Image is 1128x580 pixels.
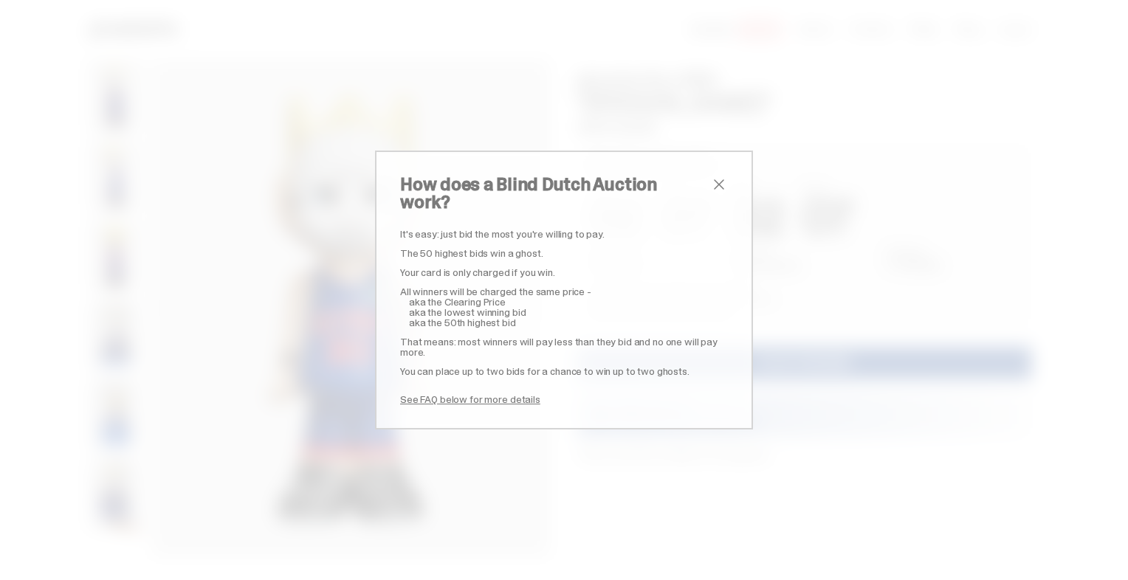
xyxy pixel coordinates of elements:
p: The 50 highest bids win a ghost. [400,248,728,258]
button: close [710,176,728,193]
p: You can place up to two bids for a chance to win up to two ghosts. [400,366,728,376]
span: aka the lowest winning bid [409,305,526,319]
h2: How does a Blind Dutch Auction work? [400,176,710,211]
span: aka the 50th highest bid [409,316,516,329]
p: All winners will be charged the same price - [400,286,728,297]
p: That means: most winners will pay less than they bid and no one will pay more. [400,336,728,357]
p: It's easy: just bid the most you're willing to pay. [400,229,728,239]
p: Your card is only charged if you win. [400,267,728,277]
a: See FAQ below for more details [400,393,540,406]
span: aka the Clearing Price [409,295,506,308]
